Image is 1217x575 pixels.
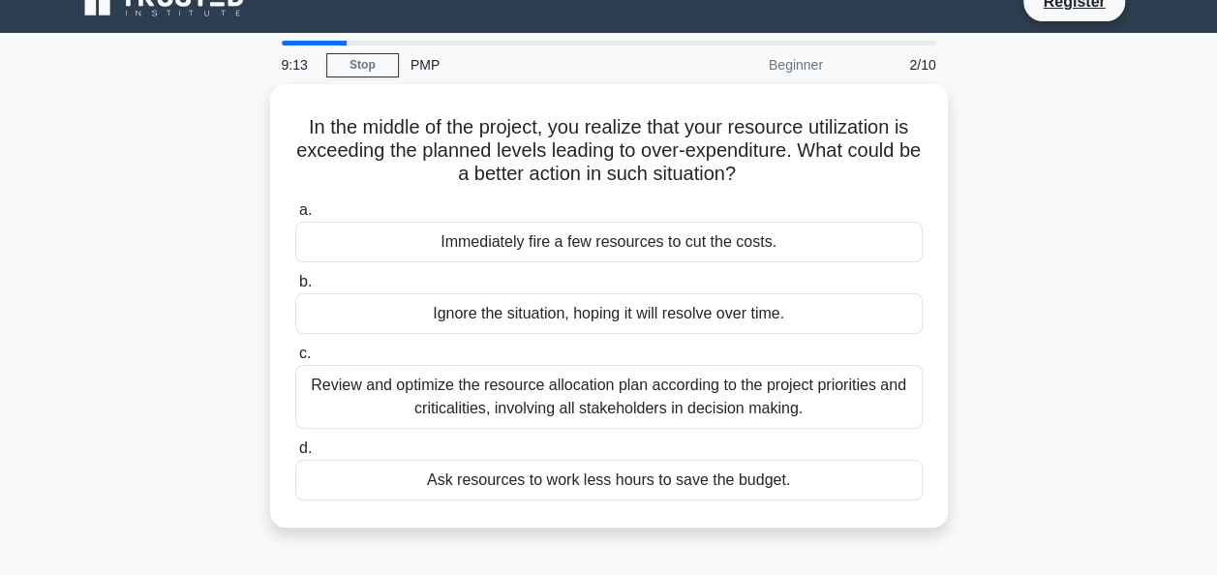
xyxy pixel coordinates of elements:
[295,460,923,500] div: Ask resources to work less hours to save the budget.
[295,365,923,429] div: Review and optimize the resource allocation plan according to the project priorities and critical...
[665,45,835,84] div: Beginner
[299,345,311,361] span: c.
[295,293,923,334] div: Ignore the situation, hoping it will resolve over time.
[326,53,399,77] a: Stop
[299,201,312,218] span: a.
[295,222,923,262] div: Immediately fire a few resources to cut the costs.
[399,45,665,84] div: PMP
[299,273,312,289] span: b.
[270,45,326,84] div: 9:13
[299,439,312,456] span: d.
[835,45,948,84] div: 2/10
[293,115,925,187] h5: In the middle of the project, you realize that your resource utilization is exceeding the planned...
